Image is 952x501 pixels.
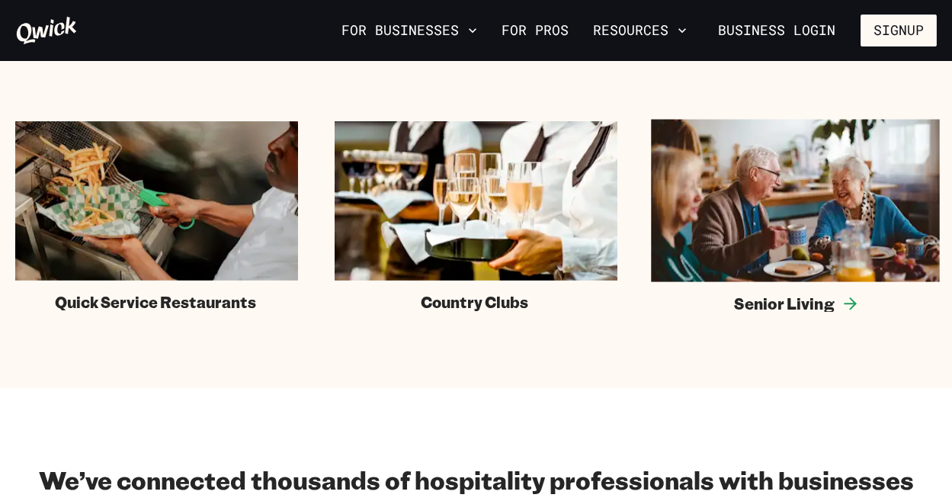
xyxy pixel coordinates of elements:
button: For Businesses [335,18,483,43]
a: Quick Service Restaurants [15,121,298,312]
a: Country Clubs [335,121,617,312]
span: Quick Service Restaurants [55,293,256,312]
a: Business Login [705,14,848,47]
a: Senior Living [651,119,939,313]
a: For Pros [495,18,575,43]
img: Server bringing food to a retirement community member [651,119,939,281]
span: Senior Living [734,294,835,314]
button: Resources [587,18,693,43]
button: Signup [861,14,937,47]
img: Fast food fry station [15,121,298,281]
span: Country Clubs [421,293,528,312]
img: Country club catered event [335,121,617,281]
